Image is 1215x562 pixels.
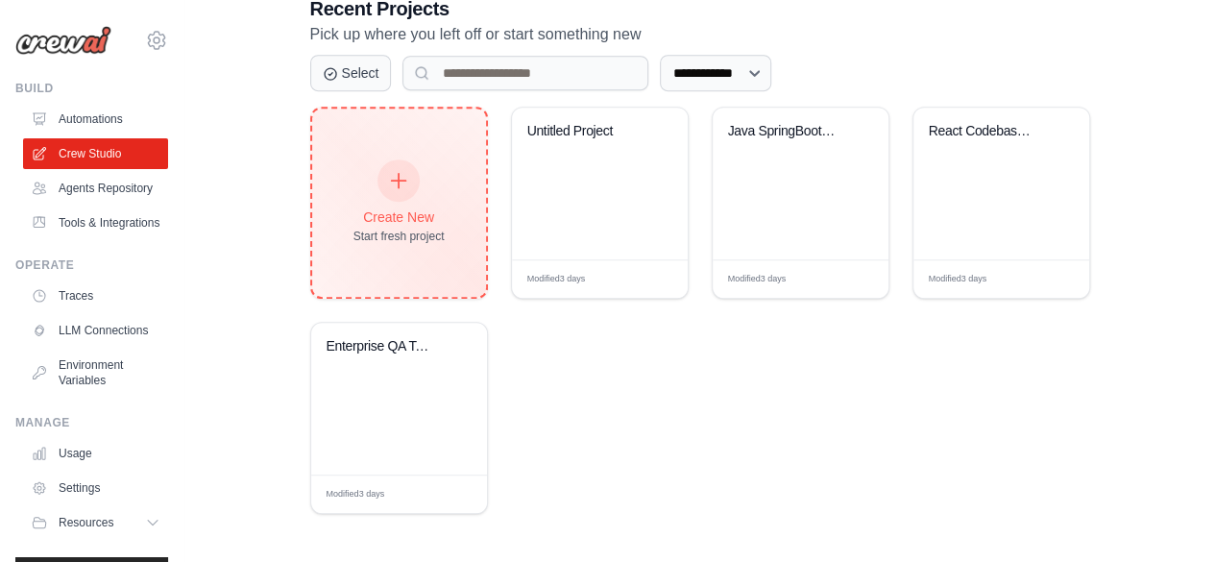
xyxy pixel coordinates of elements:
[23,473,168,503] a: Settings
[728,123,844,140] div: Java SpringBoot Code Conversion Automation
[23,104,168,134] a: Automations
[441,487,457,501] span: Edit
[327,338,443,355] div: Enterprise QA Testing Lifecycle Automation
[15,26,111,55] img: Logo
[15,415,168,430] div: Manage
[23,208,168,238] a: Tools & Integrations
[527,123,644,140] div: Untitled Project
[310,55,392,91] button: Select
[929,123,1045,140] div: React Codebase Modifier
[59,515,113,530] span: Resources
[929,273,987,286] span: Modified 3 days
[842,272,859,286] span: Edit
[1043,272,1059,286] span: Edit
[642,272,658,286] span: Edit
[310,22,1090,47] p: Pick up where you left off or start something new
[15,81,168,96] div: Build
[527,273,586,286] span: Modified 3 days
[23,138,168,169] a: Crew Studio
[15,257,168,273] div: Operate
[353,208,445,227] div: Create New
[728,273,787,286] span: Modified 3 days
[23,350,168,396] a: Environment Variables
[23,281,168,311] a: Traces
[353,229,445,244] div: Start fresh project
[23,173,168,204] a: Agents Repository
[23,438,168,469] a: Usage
[23,315,168,346] a: LLM Connections
[23,507,168,538] button: Resources
[327,488,385,501] span: Modified 3 days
